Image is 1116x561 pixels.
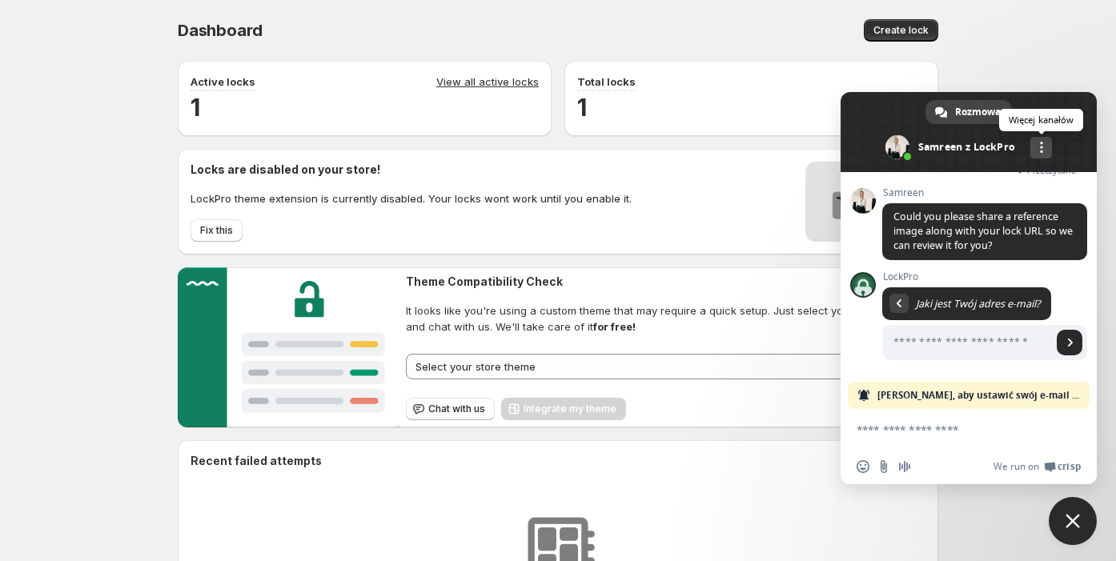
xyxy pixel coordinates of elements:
[593,320,636,333] strong: for free!
[191,453,322,469] h2: Recent failed attempts
[857,423,1046,437] textarea: Napisz wiadomość...
[191,91,539,123] h2: 1
[873,24,929,37] span: Create lock
[191,74,255,90] p: Active locks
[889,294,909,313] div: Powrót do wiadomości
[877,382,1081,409] span: [PERSON_NAME], aby ustawić swój e-mail aby otrzymywać powiadomienia.
[994,460,1039,473] span: We run on
[178,21,263,40] span: Dashboard
[436,74,539,91] a: View all active locks
[805,162,925,242] img: Locks disabled
[877,460,890,473] span: Wyślij załącznik
[406,303,938,335] span: It looks like you're using a custom theme that may require a quick setup. Just select your theme ...
[200,224,233,237] span: Fix this
[1030,137,1052,158] div: Więcej kanałów
[191,162,632,178] h2: Locks are disabled on your store!
[994,460,1081,473] a: We run onCrisp
[577,74,636,90] p: Total locks
[428,403,485,415] span: Chat with us
[864,19,938,42] button: Create lock
[191,219,243,242] button: Fix this
[1057,330,1082,355] span: Wyślij
[882,187,1087,198] span: Samreen
[882,271,1087,283] span: LockPro
[406,274,938,290] h2: Theme Compatibility Check
[178,267,399,427] img: Customer support
[925,100,1012,124] div: Rozmowa
[857,460,869,473] span: Wstaw uśmieszek
[955,100,1001,124] span: Rozmowa
[898,460,911,473] span: Nagrywanie wiadomości audio
[893,210,1073,252] span: Could you please share a reference image along with your lock URL so we can review it for you?
[882,325,1052,360] input: Wprowadź swój adres e-mail
[1049,497,1097,545] div: Close chat
[191,190,632,206] p: LockPro theme extension is currently disabled. Your locks wont work until you enable it.
[577,91,925,123] h2: 1
[916,297,1040,311] span: Jaki jest Twój adres e-mail?
[1058,460,1081,473] span: Crisp
[406,398,495,420] button: Chat with us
